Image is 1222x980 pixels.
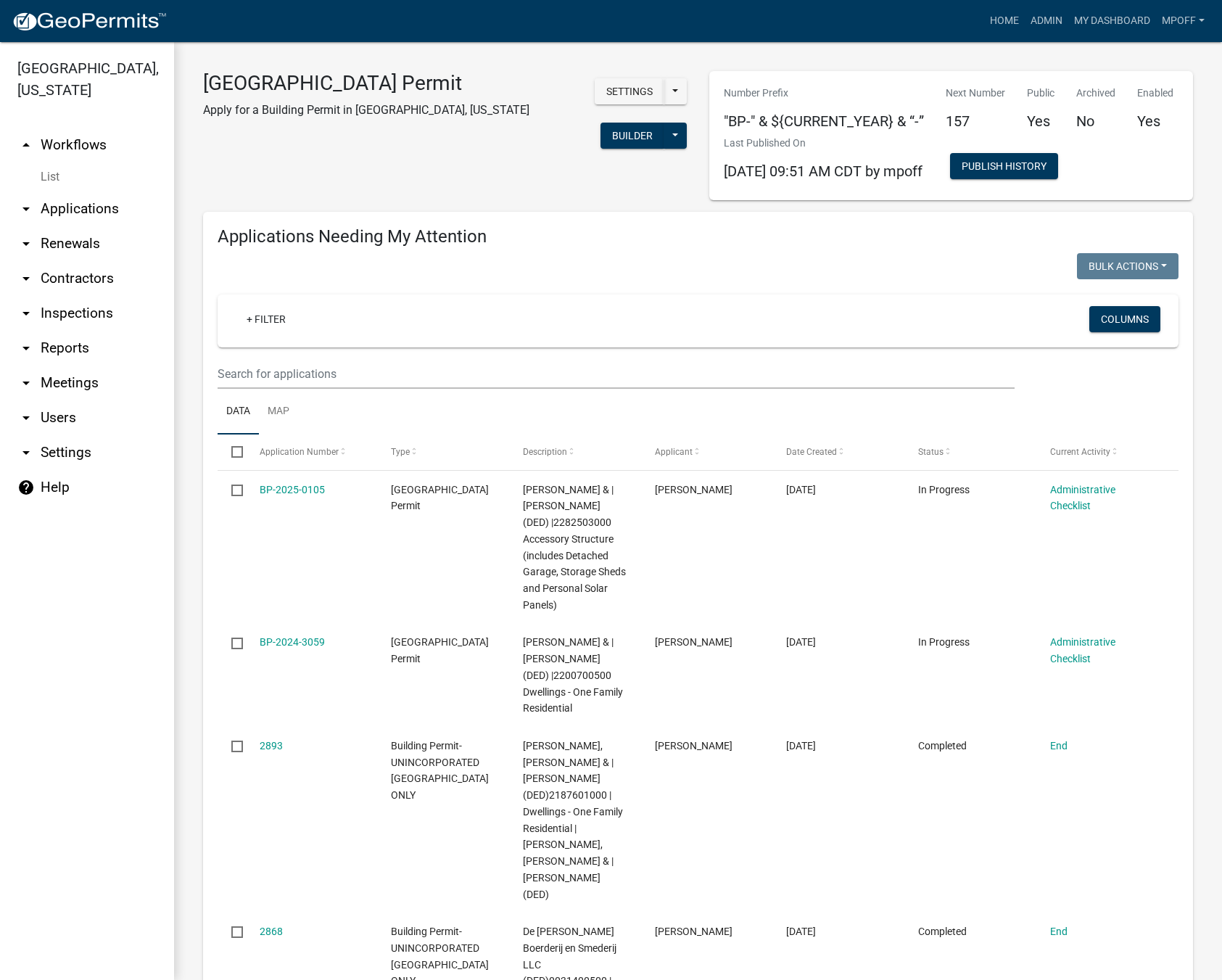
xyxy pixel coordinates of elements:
a: Administrative Checklist [1050,484,1115,512]
i: arrow_drop_down [17,305,35,322]
button: Publish History [950,153,1058,179]
h5: 157 [946,112,1005,130]
datatable-header-cell: Current Activity [1036,435,1168,469]
p: Enabled [1137,86,1173,101]
i: arrow_drop_down [17,444,35,461]
span: [DATE] 09:51 AM CDT by mpoff [724,162,922,180]
span: Completed [918,926,967,937]
i: arrow_drop_down [17,235,35,252]
datatable-header-cell: Description [509,435,641,469]
span: Christine [655,636,732,648]
p: Apply for a Building Permit in [GEOGRAPHIC_DATA], [US_STATE] [203,102,529,119]
button: Columns [1089,306,1160,332]
p: Next Number [946,86,1005,101]
a: End [1050,740,1068,752]
span: Type [391,447,410,457]
a: Map [259,389,298,435]
p: Number Prefix [724,86,924,101]
span: 02/12/2024 [786,740,816,752]
span: Marion County Building Permit [391,636,489,664]
button: Bulk Actions [1077,253,1178,279]
a: Administrative Checklist [1050,636,1115,664]
datatable-header-cell: Application Number [245,435,377,469]
i: arrow_drop_down [17,270,35,287]
span: 10/08/2024 [786,636,816,648]
span: Description [523,447,567,457]
span: 11/21/2023 [786,926,816,937]
a: My Dashboard [1068,7,1156,35]
i: arrow_drop_down [17,374,35,392]
h4: Applications Needing My Attention [218,226,1178,247]
a: Data [218,389,259,435]
button: Settings [595,78,664,104]
a: BP-2025-0105 [260,484,325,495]
span: In Progress [918,484,970,495]
span: Status [918,447,944,457]
span: Date Created [786,447,837,457]
span: Completed [918,740,967,752]
a: + Filter [235,306,297,332]
a: 2868 [260,926,283,937]
a: 2893 [260,740,283,752]
i: arrow_drop_down [17,200,35,218]
datatable-header-cell: Status [904,435,1036,469]
a: mpoff [1156,7,1210,35]
span: 07/15/2025 [786,484,816,495]
span: In Progress [918,636,970,648]
i: arrow_drop_down [17,339,35,357]
span: Current Activity [1050,447,1110,457]
wm-modal-confirm: Workflow Publish History [950,162,1058,173]
datatable-header-cell: Type [377,435,509,469]
span: Van Weelden, Matthew S & | Van Weelden, Teresa L (DED) |2282503000 Accessory Structure (includes ... [523,484,626,611]
datatable-header-cell: Applicant [640,435,772,469]
span: Matt Van Weelden [655,484,732,495]
h5: Yes [1027,112,1054,130]
span: Application Number [260,447,339,457]
p: Last Published On [724,136,922,151]
span: Jennifer Van Kooten [655,926,732,937]
a: Home [984,7,1025,35]
input: Search for applications [218,359,1015,389]
span: Carter, Jenna Kane & | Carter, Michael James (DED)2187601000 | Dwellings - One Family Residential... [523,740,623,900]
datatable-header-cell: Select [218,435,245,469]
h5: No [1076,112,1115,130]
span: Marion County Building Permit [391,484,489,512]
a: BP-2024-3059 [260,636,325,648]
h3: [GEOGRAPHIC_DATA] Permit [203,71,529,96]
datatable-header-cell: Date Created [772,435,904,469]
span: Clark, Howard F & | Clark, Christine L (DED) |2200700500 Dwellings - One Family Residential [523,636,623,714]
i: arrow_drop_up [17,136,35,154]
span: Applicant [655,447,693,457]
i: arrow_drop_down [17,409,35,427]
span: Building Permit-UNINCORPORATED MARION COUNTY ONLY [391,740,489,801]
h5: "BP-" & ${CURRENT_YEAR} & “-” [724,112,924,130]
p: Public [1027,86,1054,101]
a: Admin [1025,7,1068,35]
a: End [1050,926,1068,937]
h5: Yes [1137,112,1173,130]
span: DAN [655,740,732,752]
button: Builder [600,123,664,149]
p: Archived [1076,86,1115,101]
i: help [17,479,35,496]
